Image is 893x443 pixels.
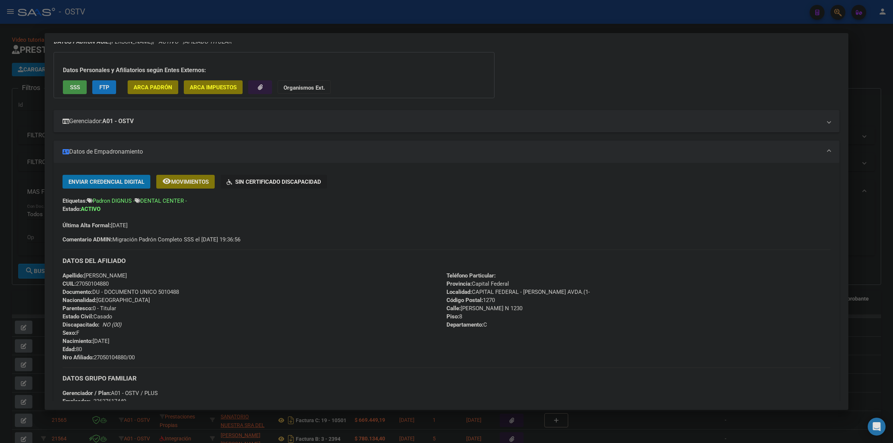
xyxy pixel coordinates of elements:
span: 8 [446,313,462,320]
strong: Localidad: [446,289,472,295]
strong: Documento: [63,289,92,295]
span: Migración Padrón Completo SSS el [DATE] 19:36:56 [63,235,240,244]
div: 33637617449 [93,397,126,405]
h3: DATOS DEL AFILIADO [63,257,830,265]
span: Capital Federal [446,280,509,287]
button: Movimientos [156,175,215,189]
mat-icon: remove_red_eye [162,177,171,186]
strong: Discapacitado: [63,321,99,328]
span: A01 - OSTV / PLUS [63,390,158,397]
i: NO (00) [102,321,121,328]
span: F [63,330,79,336]
span: [PERSON_NAME] N 1230 [446,305,522,312]
span: Enviar Credencial Digital [68,179,144,185]
span: [PERSON_NAME] [63,272,127,279]
button: ARCA Padrón [128,80,178,94]
strong: Estado: [63,206,81,212]
strong: Nacionalidad: [63,297,96,304]
strong: ACTIVO [81,206,100,212]
span: DU - DOCUMENTO UNICO 5010488 [63,289,179,295]
strong: Parentesco: [63,305,93,312]
strong: Apellido: [63,272,84,279]
strong: Comentario ADMIN: [63,236,112,243]
i: | ACTIVO | [54,38,231,45]
mat-expansion-panel-header: Gerenciador:A01 - OSTV [54,110,839,132]
strong: Etiquetas: [63,198,87,204]
strong: Teléfono Particular: [446,272,496,279]
button: FTP [92,80,116,94]
span: Movimientos [171,179,209,185]
strong: Nro Afiliado: [63,354,94,361]
span: FTP [99,84,109,91]
strong: Sexo: [63,330,76,336]
strong: Edad: [63,346,76,353]
strong: CUIL: [63,280,76,287]
strong: Estado Civil: [63,313,93,320]
mat-panel-title: Datos de Empadronamiento [63,147,822,156]
button: SSS [63,80,87,94]
div: Open Intercom Messenger [868,418,886,436]
strong: A01 - OSTV [102,117,134,126]
strong: Última Alta Formal: [63,222,111,229]
span: SSS [70,84,80,91]
strong: Provincia: [446,280,472,287]
span: Sin Certificado Discapacidad [235,179,321,185]
span: [GEOGRAPHIC_DATA] [63,297,150,304]
strong: Empleador: [63,398,90,405]
span: AFILIADO TITULAR [184,38,231,45]
h3: DATOS GRUPO FAMILIAR [63,374,830,382]
span: [PERSON_NAME] [54,38,153,45]
span: 0 - Titular [63,305,116,312]
strong: Gerenciador / Plan: [63,390,111,397]
strong: Departamento: [446,321,483,328]
strong: Organismos Ext. [284,84,325,91]
button: Sin Certificado Discapacidad [221,175,327,189]
span: C [446,321,487,328]
span: DENTAL CENTER - [140,198,187,204]
span: Padron DIGNUS - [93,198,135,204]
span: 27050104880/00 [63,354,135,361]
strong: Piso: [446,313,459,320]
span: [DATE] [63,222,128,229]
span: Casado [63,313,112,320]
strong: Calle: [446,305,461,312]
button: Enviar Credencial Digital [63,175,150,189]
span: 27050104880 [63,280,109,287]
span: 80 [63,346,82,353]
mat-panel-title: Gerenciador: [63,117,822,126]
strong: DATOS PADRÓN ÁGIL: [54,38,110,45]
span: 1270 [446,297,495,304]
button: Organismos Ext. [278,80,331,94]
span: CAPITAL FEDERAL - [PERSON_NAME] AVDA.(1- [446,289,590,295]
mat-expansion-panel-header: Datos de Empadronamiento [54,141,839,163]
span: [DATE] [63,338,109,344]
button: ARCA Impuestos [184,80,243,94]
h3: Datos Personales y Afiliatorios según Entes Externos: [63,66,485,75]
strong: Código Postal: [446,297,483,304]
strong: Nacimiento: [63,338,93,344]
span: ARCA Impuestos [190,84,237,91]
span: ARCA Padrón [134,84,172,91]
